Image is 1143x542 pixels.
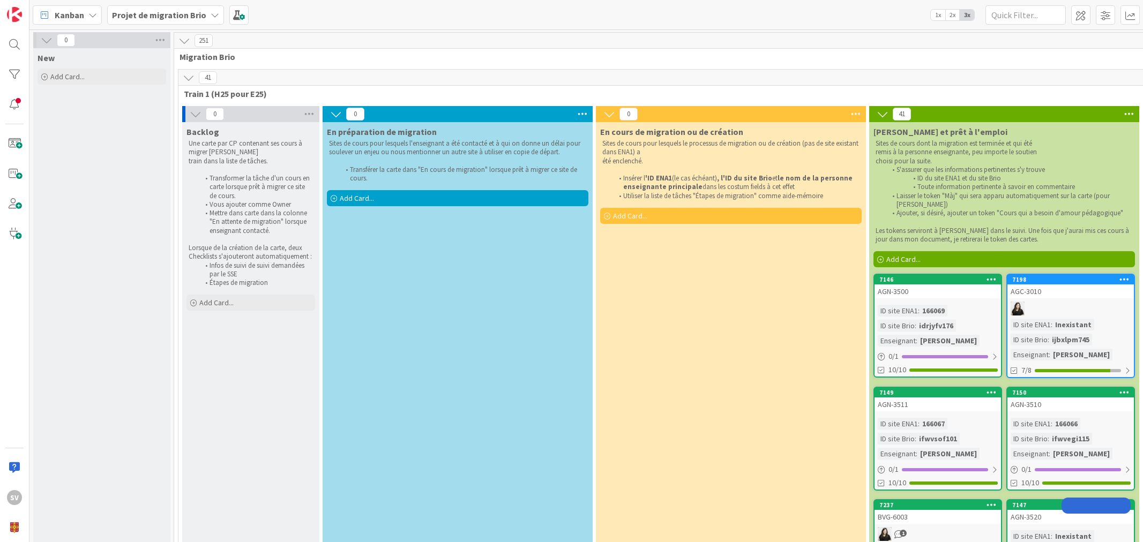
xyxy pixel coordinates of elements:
[1049,334,1092,345] div: ijbxlpm745
[878,320,915,332] div: ID site Brio
[186,126,219,137] span: Backlog
[112,10,206,20] b: Projet de migration Brio
[57,34,75,47] span: 0
[199,278,313,287] li: Étapes de migration
[340,193,374,203] span: Add Card...
[623,174,854,191] strong: le nom de la personne enseignante principale
[1011,418,1051,430] div: ID site ENA1
[878,527,892,541] img: GB
[1021,464,1032,475] span: 0 / 1
[327,126,437,137] span: En préparation de migration
[1049,448,1050,460] span: :
[1051,418,1052,430] span: :
[875,500,1001,510] div: 7237
[346,108,364,121] span: 0
[888,364,906,375] span: 10/10
[1050,448,1112,460] div: [PERSON_NAME]
[1007,510,1134,524] div: AGN-3520
[888,477,906,488] span: 10/10
[55,9,84,21] span: Kanban
[602,139,860,157] p: Sites de cours pour lesquels le processus de migration ou de création (pas de site existant dans ...
[1052,418,1080,430] div: 166066
[875,397,1001,411] div: AGN-3511
[1007,397,1134,411] div: AGN-3510
[878,335,916,347] div: Enseignant
[1012,389,1134,396] div: 7150
[199,298,234,307] span: Add Card...
[1021,365,1032,376] span: 7/8
[38,52,55,63] span: New
[886,183,1133,191] li: Toute information pertinente à savoir en commentaire
[1007,500,1134,510] div: 7147
[875,510,1001,524] div: BVG-6003
[916,448,917,460] span: :
[199,174,313,200] li: Transformer la tâche d'un cours en carte lorsque prêt à migrer ce site de cours.
[1007,275,1134,298] div: 7198AGC-3010
[7,520,22,535] img: avatar
[189,139,313,157] p: Une carte par CP contenant ses cours à migrer [PERSON_NAME]
[878,418,918,430] div: ID site ENA1
[875,284,1001,298] div: AGN-3500
[199,71,217,84] span: 41
[613,192,860,200] li: Utiliser la liste de tâches "Étapes de migration" comme aide-mémoire
[875,388,1001,397] div: 7149
[879,501,1001,509] div: 7237
[50,72,85,81] span: Add Card...
[613,174,860,192] li: Insérer l (le cas échéant) et dans les costum fields à cet effet
[875,500,1001,524] div: 7237BVG-6003
[1007,275,1134,284] div: 7198
[7,7,22,22] img: Visit kanbanzone.com
[759,174,772,183] strong: Brio
[1007,302,1134,315] div: GB
[915,320,916,332] span: :
[886,209,1133,217] li: Ajouter, si désiré, ajouter un token "Cours qui a besoin d'amour pédagogique"
[602,157,860,165] p: été enclenché.
[1011,334,1048,345] div: ID site Brio
[195,34,213,47] span: 251
[931,10,945,20] span: 1x
[918,418,920,430] span: :
[876,227,1133,244] p: Les tokens serviront à [PERSON_NAME] dans le suivi. Une fois que j'aurai mis ces cours à jour dan...
[917,448,980,460] div: [PERSON_NAME]
[1052,530,1094,542] div: Inexistant
[915,433,916,445] span: :
[600,126,743,137] span: En cours de migration ou de création
[876,157,1133,165] p: choisi pour la suite.
[886,165,1133,174] li: S'assurer que les informations pertinentes s'y trouve
[886,254,921,264] span: Add Card...
[1007,500,1134,524] div: 7147AGN-3520
[876,139,1133,148] p: Sites de cours dont la migration est terminée et qui été
[878,448,916,460] div: Enseignant
[886,174,1133,183] li: ID du site ENA1 et du site Brio
[1007,284,1134,298] div: AGC-3010
[945,10,960,20] span: 2x
[886,192,1133,209] li: Laisser le token "Màj" qui sera apparu automatiquement sur la carte (pour [PERSON_NAME])
[873,387,1002,491] a: 7149AGN-3511ID site ENA1:166067ID site Brio:ifwvsof101Enseignant:[PERSON_NAME]0/110/10
[184,88,1130,99] span: Train 1 (H25 pour E25)
[920,305,947,317] div: 166069
[878,433,915,445] div: ID site Brio
[206,108,224,121] span: 0
[1050,349,1112,360] div: [PERSON_NAME]
[199,261,313,279] li: Infos de suivi de suivi demandées par le SSE
[180,51,1134,62] span: Migration Brio
[340,165,587,183] li: Transférer la carte dans "En cours de migration" lorsque prêt à migrer ce site de cours.
[1049,433,1092,445] div: ifwvegi115
[1051,319,1052,330] span: :
[893,108,911,121] span: 41
[1011,433,1048,445] div: ID site Brio
[199,209,313,235] li: Mettre dans carte dans la colonne "En attente de migration" lorsque enseignant contacté.
[645,174,672,183] strong: 'ID ENA1
[1051,530,1052,542] span: :
[900,530,907,537] span: 1
[613,211,647,221] span: Add Card...
[1049,349,1050,360] span: :
[1006,274,1135,378] a: 7198AGC-3010GBID site ENA1:InexistantID site Brio:ijbxlpm745Enseignant:[PERSON_NAME]7/8
[888,351,899,362] span: 0 / 1
[1012,276,1134,283] div: 7198
[875,527,1001,541] div: GB
[7,490,22,505] div: SV
[985,5,1066,25] input: Quick Filter...
[329,139,586,157] p: Sites de cours pour lesquels l'enseignant a été contacté et à qui on donne un délai pour soulever...
[916,320,956,332] div: idrjyfv176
